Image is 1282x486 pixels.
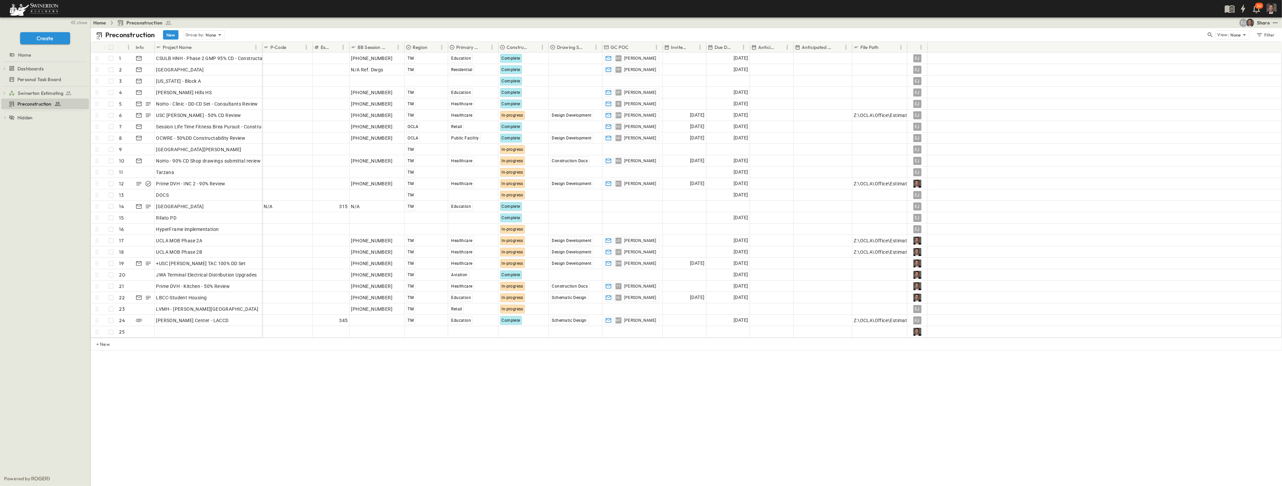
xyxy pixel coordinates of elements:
span: Complete [502,272,520,277]
button: Create [20,32,70,44]
button: Sort [287,44,295,51]
span: Personal Task Board [17,76,61,83]
span: Z:\OCLA\Office\Estimating Shared\OCLA DRYWALL DIVISION\00. --- 2024 Estimates\[PHONE_NUMBER] [GEO... [854,180,1133,187]
span: Prime DVH - Kitchen - 50% Review [156,283,230,290]
button: Sort [776,44,783,51]
span: [DATE] [690,180,704,187]
span: [DATE] [690,259,704,267]
p: 7 [119,123,122,130]
span: In-progress [502,159,523,163]
span: OCLA [408,136,419,140]
span: In-progress [502,147,523,152]
p: 3 [119,78,122,84]
span: 315 [339,203,348,210]
span: Design Development [552,181,592,186]
span: DW [616,263,621,263]
a: Home [93,19,106,26]
span: OCLA [408,124,419,129]
p: 13 [119,192,124,198]
button: New [163,30,178,40]
button: Sort [531,44,538,51]
span: Education [451,295,471,300]
span: TM [408,181,414,186]
button: Sort [193,44,200,51]
span: YP [616,69,621,70]
span: Z:\OCLA\Office\Estimating Shared\OCLA DRYWALL DIVISION\00. --- 2024 Estimates\[PHONE_NUMBER] USC ... [854,112,1164,119]
span: In-progress [502,250,523,254]
p: 4 [119,89,122,96]
span: In-progress [502,227,523,232]
span: [DATE] [734,111,748,119]
div: Preconstructiontest [1,99,89,109]
span: [DATE] [734,157,748,165]
span: [US_STATE] - Block A [156,78,201,84]
span: [PHONE_NUMBER] [351,89,393,96]
div: FJ [913,77,921,85]
span: [PERSON_NAME] [624,261,656,266]
span: In-progress [502,193,523,197]
p: 11 [119,169,123,176]
span: Preconstruction [17,101,52,107]
button: Sort [689,44,696,51]
span: [DATE] [690,134,704,142]
span: Healthcare [451,159,473,163]
span: Hidden [17,114,33,121]
span: Healthcare [451,261,473,266]
span: [DATE] [734,54,748,62]
div: Swinerton Estimatingtest [1,88,89,99]
span: Education [451,56,471,61]
p: Drawing Status [557,44,583,51]
button: Sort [481,44,488,51]
button: Sort [910,44,917,51]
span: [DATE] [734,168,748,176]
span: Dashboards [17,65,44,72]
button: Sort [835,44,842,51]
span: Public Facility [451,136,479,140]
button: Menu [897,43,905,51]
span: CSULB HNH - Phase 2 GMP 95% CD - Constructability Review [156,55,290,62]
img: Profile Picture [913,248,921,256]
div: Info [136,38,144,57]
span: Construction Docs [552,284,588,289]
img: Profile Picture [913,328,921,336]
button: Menu [842,43,850,51]
span: [PERSON_NAME] [624,181,656,186]
p: 1 [119,55,121,62]
span: TM [408,102,414,106]
span: Construction Docs [552,159,588,163]
span: [PHONE_NUMBER] [351,112,393,119]
span: [PHONE_NUMBER] [351,249,393,255]
span: +USC [PERSON_NAME] TAC 100% DD Set [156,260,246,267]
p: Constructability Review [506,44,530,51]
span: Design Development [552,261,592,266]
div: Share [1257,19,1270,26]
span: Design Development [552,238,592,243]
span: Complete [502,124,520,129]
span: Z:\OCLA\Office\Estimating Shared\OCLA DRYWALL DIVISION\00. --- 2024 Estimates\[PHONE_NUMBER] UCLA... [854,249,1166,255]
span: In-progress [502,261,523,266]
span: NoHo - Clinic - DD-CD Set - Consultants Review [156,101,258,107]
button: Filter [1253,30,1277,40]
div: Info [135,42,155,53]
div: Filter [1256,31,1275,39]
span: [GEOGRAPHIC_DATA] [156,66,204,73]
span: TM [408,113,414,118]
p: Anticipated Start [758,44,774,51]
span: [DATE] [734,123,748,130]
span: LBCC-Student Housing [156,294,207,301]
img: Profile Picture [913,294,921,302]
span: TM [408,67,414,72]
span: Complete [502,90,520,95]
div: FJ [913,145,921,154]
span: In-progress [502,181,523,186]
span: Education [451,90,471,95]
div: FJ [913,54,921,62]
img: Profile Picture [913,237,921,245]
span: [DATE] [734,134,748,142]
button: Menu [488,43,496,51]
span: [PHONE_NUMBER] [351,135,393,141]
span: Retail [451,307,462,311]
span: UCLA MOB Phase 2A [156,237,203,244]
